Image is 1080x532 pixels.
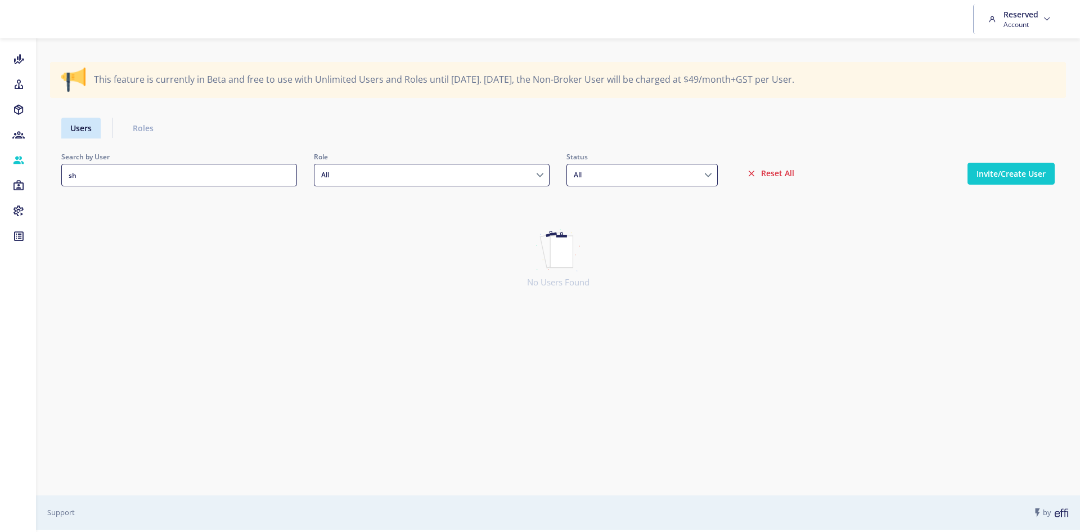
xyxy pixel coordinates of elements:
[61,118,101,138] a: Users
[735,163,806,184] button: Reset All
[124,118,163,138] a: Roles
[536,229,580,271] img: no-data.a37122d.svg
[985,5,1057,34] a: Reserved Account
[314,151,550,162] label: Role
[61,164,297,186] input: Search Name / Email
[94,74,794,85] span: This feature is currently in Beta and free to use with Unlimited Users and Roles until [DATE]. [D...
[47,507,75,517] a: Support
[1003,20,1038,29] span: Account
[566,151,718,162] label: Status
[61,151,297,162] label: Search by User
[9,8,45,30] img: brand-logo.ec75409.png
[527,277,589,287] h6: No Users Found
[61,68,85,92] img: announcement
[1032,507,1069,518] span: by
[1003,9,1038,20] h6: Reserved
[967,163,1055,185] button: Invite/Create User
